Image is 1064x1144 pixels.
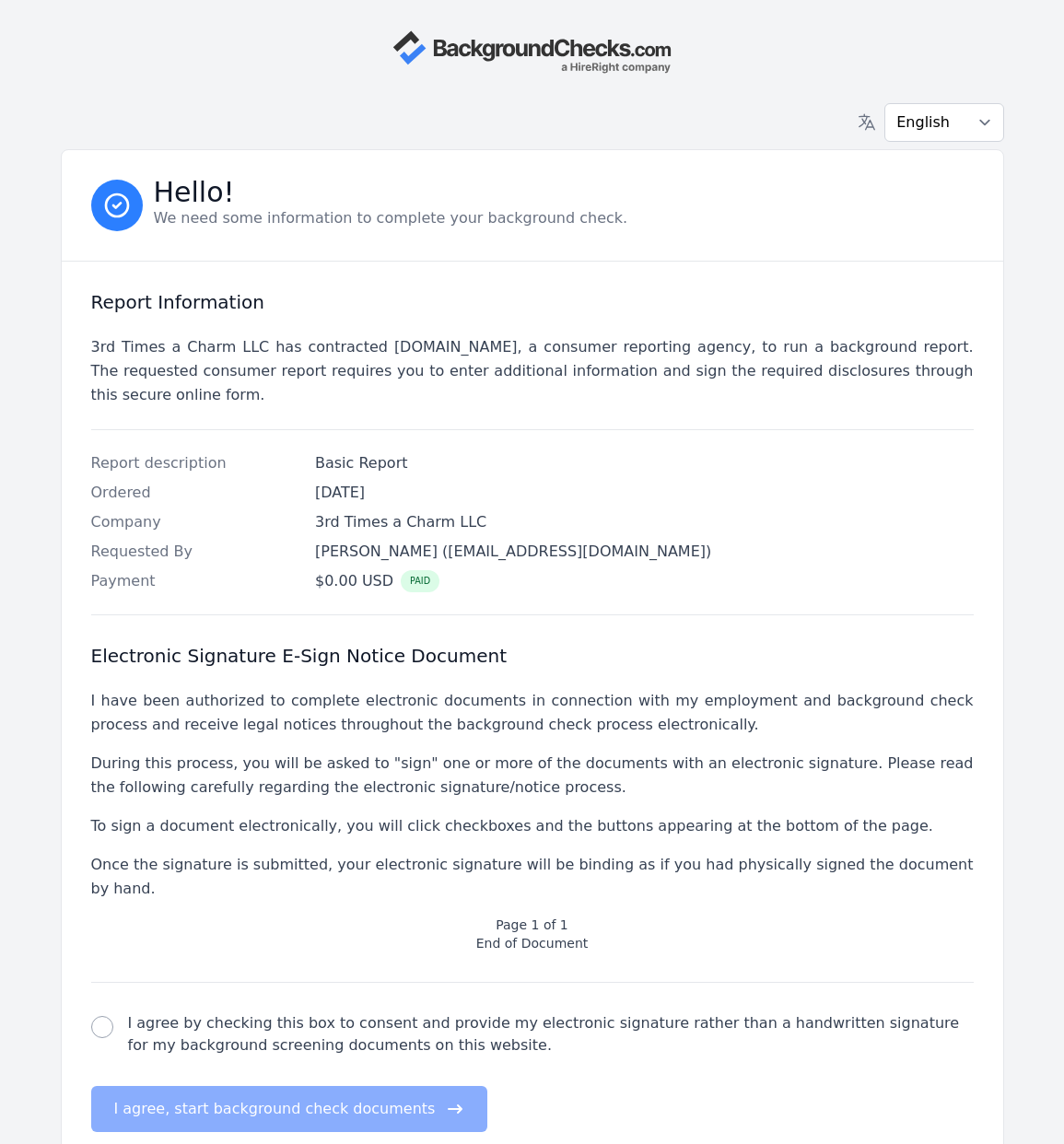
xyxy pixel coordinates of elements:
dd: Basic Report [315,452,974,474]
div: $0.00 USD [315,570,439,592]
img: Company Logo [392,29,671,74]
p: Once the signature is submitted, your electronic signature will be binding as if you had physical... [91,853,974,901]
dd: [DATE] [315,482,974,504]
label: I agree by checking this box to consent and provide my electronic signature rather than a handwri... [128,1012,974,1056]
dt: Ordered [91,482,301,504]
span: PAID [401,570,439,592]
h3: Report Information [91,291,974,313]
dt: Company [91,511,301,533]
p: During this process, you will be asked to "sign" one or more of the documents with an electronic ... [91,752,974,800]
h3: Electronic Signature E-Sign Notice Document [91,645,974,667]
dd: [PERSON_NAME] ([EMAIL_ADDRESS][DOMAIN_NAME]) [315,541,974,563]
p: 3rd Times a Charm LLC has contracted [DOMAIN_NAME], a consumer reporting agency, to run a backgro... [91,335,974,407]
p: We need some information to complete your background check. [154,207,628,229]
h3: Hello! [154,181,628,204]
p: I have been authorized to complete electronic documents in connection with my employment and back... [91,689,974,737]
p: Page 1 of 1 End of Document [91,916,974,952]
dt: Requested By [91,541,301,563]
dd: 3rd Times a Charm LLC [315,511,974,533]
button: I agree, start background check documents [91,1086,488,1132]
dt: Payment [91,570,301,592]
p: To sign a document electronically, you will click checkboxes and the buttons appearing at the bot... [91,814,974,838]
dt: Report description [91,452,301,474]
